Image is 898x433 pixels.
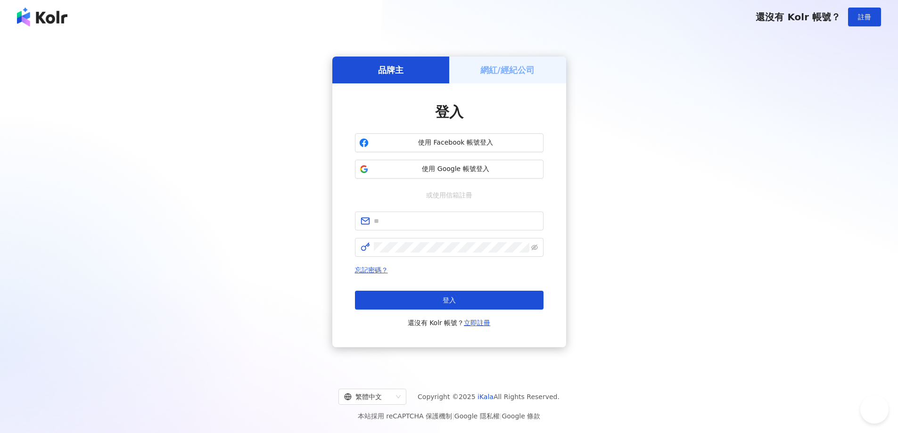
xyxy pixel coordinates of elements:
[355,133,544,152] button: 使用 Facebook 帳號登入
[452,412,454,420] span: |
[372,138,539,147] span: 使用 Facebook 帳號登入
[443,296,456,304] span: 登入
[378,64,404,76] h5: 品牌主
[358,410,540,422] span: 本站採用 reCAPTCHA 保護機制
[435,104,463,120] span: 登入
[454,412,500,420] a: Google 隱私權
[355,160,544,179] button: 使用 Google 帳號登入
[372,164,539,174] span: 使用 Google 帳號登入
[480,64,535,76] h5: 網紅/經紀公司
[17,8,67,26] img: logo
[500,412,502,420] span: |
[344,389,392,404] div: 繁體中文
[860,395,889,424] iframe: Help Scout Beacon - Open
[420,190,479,200] span: 或使用信箱註冊
[502,412,540,420] a: Google 條款
[355,291,544,310] button: 登入
[848,8,881,26] button: 註冊
[355,266,388,274] a: 忘記密碼？
[858,13,871,21] span: 註冊
[756,11,840,23] span: 還沒有 Kolr 帳號？
[408,317,491,328] span: 還沒有 Kolr 帳號？
[418,391,560,402] span: Copyright © 2025 All Rights Reserved.
[464,319,490,327] a: 立即註冊
[531,244,538,251] span: eye-invisible
[478,393,494,400] a: iKala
